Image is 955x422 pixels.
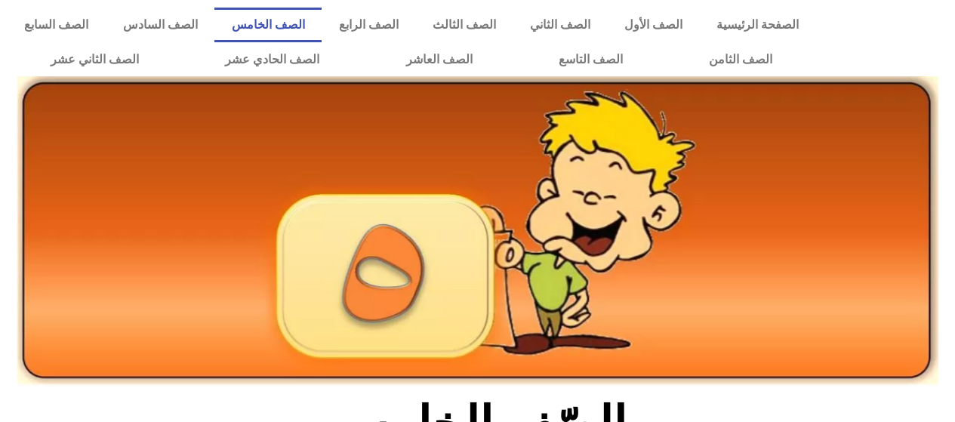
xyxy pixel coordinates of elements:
a: الصف السابع [8,8,106,42]
a: الصف الحادي عشر [182,42,362,77]
a: الصف السادس [106,8,214,42]
a: الصف الرابع [322,8,415,42]
a: الصفحة الرئيسية [699,8,815,42]
a: الصف الأول [607,8,699,42]
a: الصف الثاني [513,8,607,42]
a: الصف الخامس [214,8,322,42]
a: الصف التاسع [516,42,666,77]
a: الصف الثالث [415,8,513,42]
a: الصف الثامن [666,42,815,77]
a: الصف الثاني عشر [8,42,182,77]
a: الصف العاشر [363,42,516,77]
